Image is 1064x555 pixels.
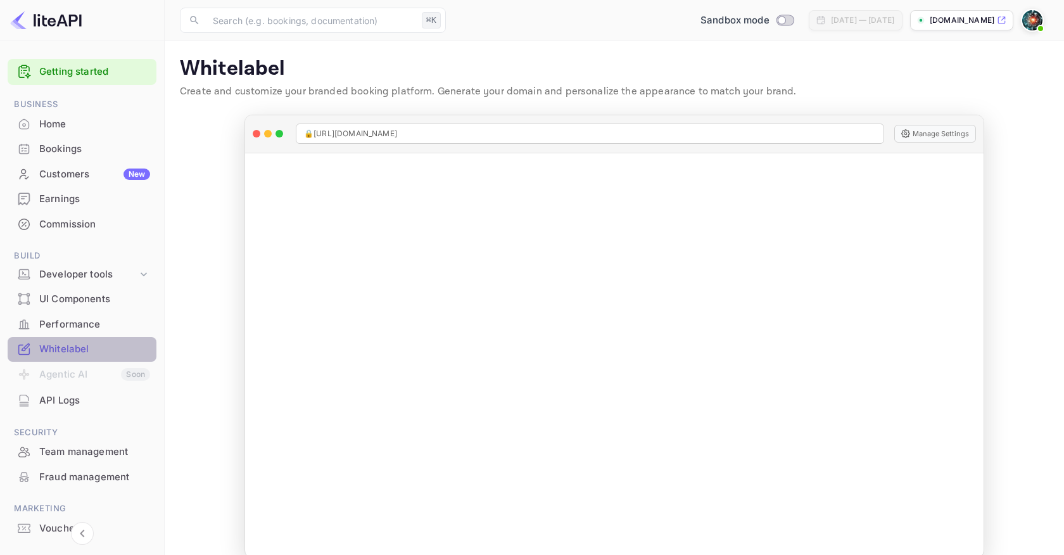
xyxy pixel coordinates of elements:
[8,212,156,236] a: Commission
[8,162,156,186] a: CustomersNew
[39,292,150,307] div: UI Components
[894,125,976,143] button: Manage Settings
[123,169,150,180] div: New
[695,13,799,28] div: Switch to Production mode
[10,10,82,30] img: LiteAPI logo
[8,287,156,312] div: UI Components
[8,112,156,137] div: Home
[8,137,156,162] div: Bookings
[39,142,150,156] div: Bookings
[8,187,156,212] div: Earnings
[930,15,994,26] p: [DOMAIN_NAME]
[8,440,156,464] div: Team management
[8,212,156,237] div: Commission
[8,465,156,490] div: Fraud management
[304,128,397,139] span: 🔒 [URL][DOMAIN_NAME]
[39,317,150,332] div: Performance
[700,13,769,28] span: Sandbox mode
[422,12,441,29] div: ⌘K
[8,440,156,463] a: Team management
[205,8,417,33] input: Search (e.g. bookings, documentation)
[8,312,156,337] div: Performance
[8,112,156,136] a: Home
[71,522,94,545] button: Collapse navigation
[180,56,1049,82] p: Whitelabel
[39,117,150,132] div: Home
[8,187,156,210] a: Earnings
[39,470,150,485] div: Fraud management
[8,287,156,310] a: UI Components
[8,337,156,360] a: Whitelabel
[8,264,156,286] div: Developer tools
[8,502,156,516] span: Marketing
[39,167,150,182] div: Customers
[8,249,156,263] span: Build
[8,388,156,413] div: API Logs
[8,59,156,85] div: Getting started
[8,162,156,187] div: CustomersNew
[8,388,156,412] a: API Logs
[8,516,156,541] div: Vouchers
[39,65,150,79] a: Getting started
[39,521,150,536] div: Vouchers
[8,98,156,112] span: Business
[39,192,150,207] div: Earnings
[39,342,150,357] div: Whitelabel
[1022,10,1042,30] img: Zach Townsend
[39,445,150,459] div: Team management
[8,137,156,160] a: Bookings
[39,393,150,408] div: API Logs
[39,217,150,232] div: Commission
[831,15,894,26] div: [DATE] — [DATE]
[180,84,1049,99] p: Create and customize your branded booking platform. Generate your domain and personalize the appe...
[8,312,156,336] a: Performance
[39,267,137,282] div: Developer tools
[8,337,156,362] div: Whitelabel
[8,426,156,440] span: Security
[8,516,156,540] a: Vouchers
[8,465,156,488] a: Fraud management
